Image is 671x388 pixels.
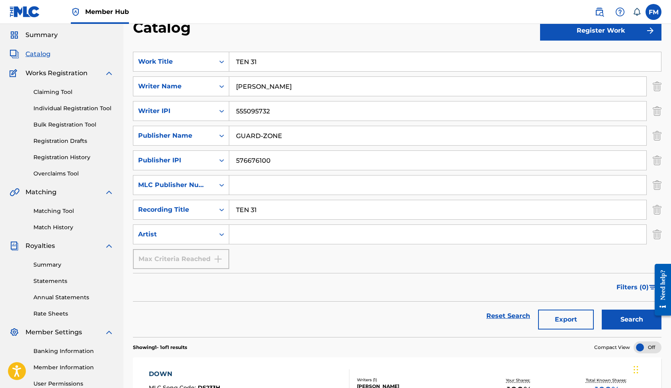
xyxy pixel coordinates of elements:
[357,377,475,383] div: Writers ( 1 )
[33,223,114,232] a: Match History
[631,350,671,388] iframe: Chat Widget
[33,347,114,355] a: Banking Information
[586,377,628,383] p: Total Known Shares:
[138,230,210,239] div: Artist
[540,21,661,41] button: Register Work
[33,293,114,302] a: Annual Statements
[25,68,88,78] span: Works Registration
[10,30,58,40] a: SummarySummary
[138,106,210,116] div: Writer IPI
[10,328,19,337] img: Member Settings
[133,344,187,351] p: Showing 1 - 1 of 1 results
[10,49,19,59] img: Catalog
[104,68,114,78] img: expand
[591,4,607,20] a: Public Search
[10,241,19,251] img: Royalties
[149,369,220,379] div: DOWN
[104,241,114,251] img: expand
[33,277,114,285] a: Statements
[506,377,532,383] p: Your Shares:
[616,283,649,292] span: Filters ( 0 )
[85,7,129,16] span: Member Hub
[646,26,655,35] img: f7272a7cc735f4ea7f67.svg
[653,150,661,170] img: Delete Criterion
[33,104,114,113] a: Individual Registration Tool
[653,224,661,244] img: Delete Criterion
[10,6,40,18] img: MLC Logo
[653,175,661,195] img: Delete Criterion
[10,187,20,197] img: Matching
[25,241,55,251] span: Royalties
[633,8,641,16] div: Notifications
[33,207,114,215] a: Matching Tool
[25,328,82,337] span: Member Settings
[10,68,20,78] img: Works Registration
[595,7,604,17] img: search
[33,88,114,96] a: Claiming Tool
[33,380,114,388] a: User Permissions
[602,310,661,330] button: Search
[133,19,195,37] h2: Catalog
[104,187,114,197] img: expand
[138,180,210,190] div: MLC Publisher Number
[538,310,594,330] button: Export
[653,200,661,220] img: Delete Criterion
[25,49,51,59] span: Catalog
[653,101,661,121] img: Delete Criterion
[646,4,661,20] div: User Menu
[482,307,534,325] a: Reset Search
[71,7,80,17] img: Top Rightsholder
[138,156,210,165] div: Publisher IPI
[133,52,661,337] form: Search Form
[138,205,210,214] div: Recording Title
[25,187,57,197] span: Matching
[104,328,114,337] img: expand
[33,310,114,318] a: Rate Sheets
[10,30,19,40] img: Summary
[33,261,114,269] a: Summary
[33,170,114,178] a: Overclaims Tool
[653,126,661,146] img: Delete Criterion
[33,153,114,162] a: Registration History
[594,344,630,351] span: Compact View
[33,137,114,145] a: Registration Drafts
[33,121,114,129] a: Bulk Registration Tool
[649,256,671,324] iframe: Resource Center
[25,30,58,40] span: Summary
[138,57,210,66] div: Work Title
[615,7,625,17] img: help
[138,131,210,140] div: Publisher Name
[612,277,661,297] button: Filters (0)
[653,76,661,96] img: Delete Criterion
[33,363,114,372] a: Member Information
[612,4,628,20] div: Help
[138,82,210,91] div: Writer Name
[634,358,638,382] div: Drag
[10,49,51,59] a: CatalogCatalog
